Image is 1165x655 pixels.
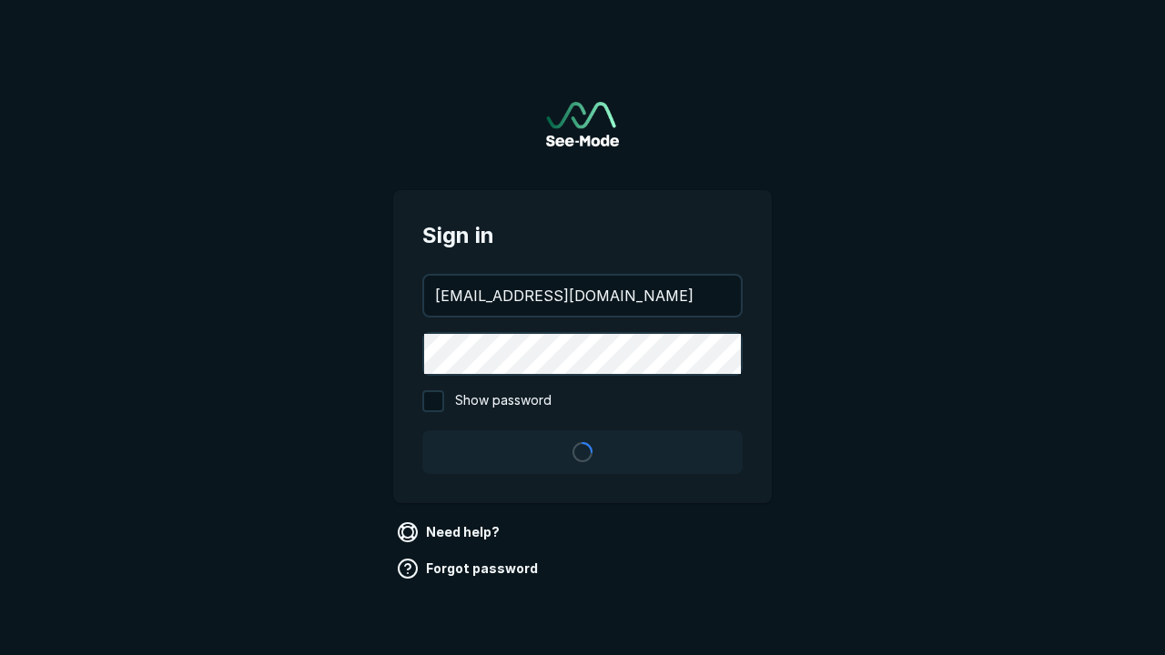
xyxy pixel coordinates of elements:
span: Show password [455,390,552,412]
a: Go to sign in [546,102,619,146]
img: See-Mode Logo [546,102,619,146]
a: Forgot password [393,554,545,583]
span: Sign in [422,219,743,252]
input: your@email.com [424,276,741,316]
a: Need help? [393,518,507,547]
